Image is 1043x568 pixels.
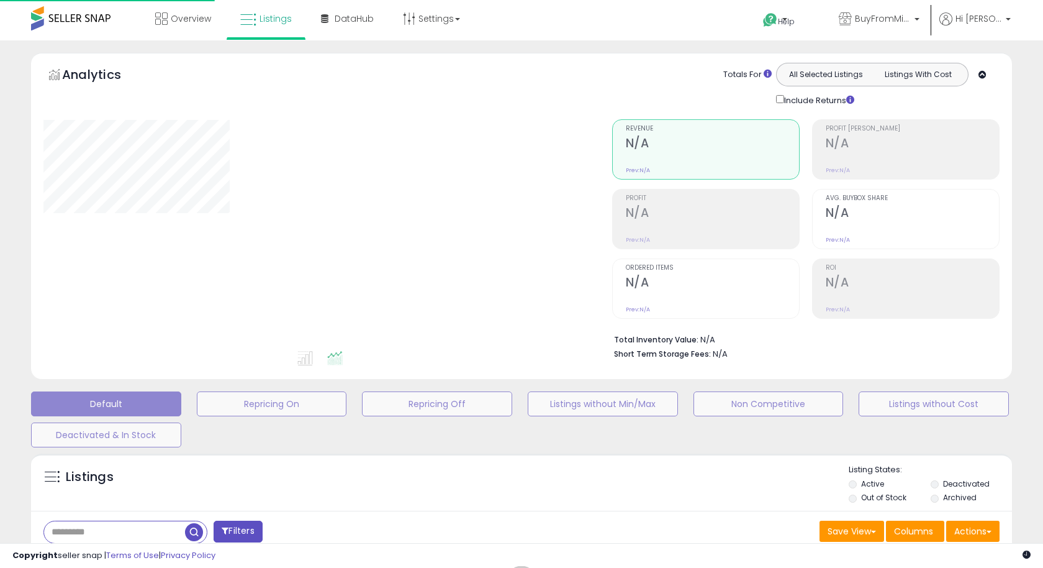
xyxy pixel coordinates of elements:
span: Profit [PERSON_NAME] [826,126,999,132]
button: Repricing On [197,392,347,416]
small: Prev: N/A [626,236,650,244]
small: Prev: N/A [826,167,850,174]
small: Prev: N/A [626,306,650,313]
span: Listings [260,12,292,25]
strong: Copyright [12,549,58,561]
div: seller snap | | [12,550,215,562]
span: Hi [PERSON_NAME] [955,12,1002,25]
span: Ordered Items [626,265,799,272]
li: N/A [614,331,990,346]
div: Totals For [723,69,772,81]
button: Default [31,392,181,416]
h2: N/A [826,206,999,222]
small: Prev: N/A [626,167,650,174]
h2: N/A [626,275,799,292]
span: N/A [713,348,728,360]
button: Repricing Off [362,392,512,416]
a: Help [753,3,819,40]
span: Avg. Buybox Share [826,195,999,202]
b: Short Term Storage Fees: [614,349,711,359]
span: BuyFromMike [855,12,911,25]
span: Revenue [626,126,799,132]
span: Help [778,16,795,27]
a: Hi [PERSON_NAME] [939,12,1011,40]
div: Include Returns [767,93,869,107]
h2: N/A [626,136,799,153]
span: DataHub [335,12,374,25]
b: Total Inventory Value: [614,334,698,345]
button: Listings without Cost [859,392,1009,416]
h2: N/A [826,275,999,292]
button: Listings without Min/Max [528,392,678,416]
h2: N/A [626,206,799,222]
small: Prev: N/A [826,306,850,313]
h5: Analytics [62,66,145,86]
span: Overview [171,12,211,25]
h2: N/A [826,136,999,153]
span: Profit [626,195,799,202]
small: Prev: N/A [826,236,850,244]
button: All Selected Listings [780,66,872,83]
button: Deactivated & In Stock [31,423,181,447]
button: Listings With Cost [872,66,964,83]
button: Non Competitive [693,392,844,416]
i: Get Help [762,12,778,28]
span: ROI [826,265,999,272]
